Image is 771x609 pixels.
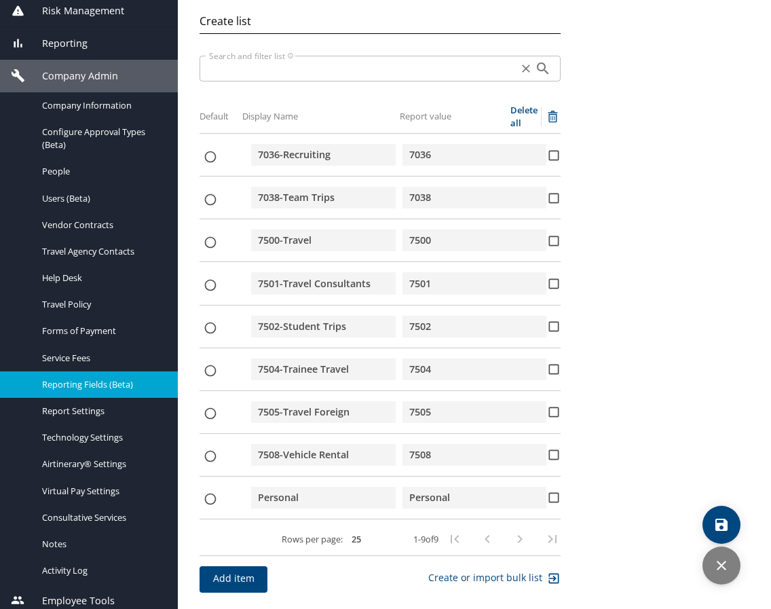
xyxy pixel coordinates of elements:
span: Risk Management [25,3,124,18]
span: Reporting [25,36,88,51]
input: Report value [409,273,540,293]
span: Travel Policy [42,298,162,311]
p: This is what will appear in the dropdown [242,110,365,124]
p: Rows per page: [282,535,361,544]
input: Report value [409,487,540,508]
span: Help Desk [42,272,162,284]
input: Report value [409,230,540,251]
span: 25 [352,533,361,545]
span: Configure Approval Types (Beta) [42,126,162,151]
input: Report value [409,445,540,465]
p: This is the field value that will be input [400,110,476,124]
input: Report value [409,402,540,422]
input: List item [258,187,389,208]
input: List item [258,316,389,337]
input: List item [258,445,389,465]
span: Technology Settings [42,431,162,444]
p: Delete all [510,104,538,130]
button: save [423,566,561,591]
span: Service Fees [42,352,162,365]
span: Company Admin [25,69,118,84]
span: People [42,165,162,178]
p: Default [200,110,221,124]
button: discard [702,547,740,585]
span: Notes [42,538,162,551]
span: Forms of Payment [42,325,162,337]
span: Vendor Contracts [42,219,162,232]
input: Report value [409,187,540,208]
input: List item [258,402,389,422]
span: Company Information [42,99,162,112]
table: list items [200,100,561,530]
button: search [535,52,551,85]
svg: Search for a specific list item [288,53,294,59]
input: Report value [409,359,540,380]
span: Airtinerary® Settings [42,458,162,470]
span: Consultative Services [42,511,162,524]
input: List item [258,145,389,165]
span: Virtual Pay Settings [42,485,162,498]
input: List item [258,359,389,380]
input: Report value [409,145,540,165]
input: Report value [409,316,540,337]
span: Reporting Fields (Beta) [42,378,162,391]
p: 1-9 of 9 [413,535,438,544]
span: Report Settings [42,405,162,418]
input: List item [258,487,389,508]
input: List item [258,230,389,251]
input: List item [258,273,389,293]
h2: Create list [200,16,251,26]
span: Add item [210,570,257,587]
button: save [702,506,740,544]
span: Users (Beta) [42,192,162,205]
span: Travel Agency Contacts [42,245,162,258]
span: Activity Log [42,564,162,577]
button: Add item [200,566,267,593]
p: save [428,570,561,587]
span: Employee Tools [25,593,115,608]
